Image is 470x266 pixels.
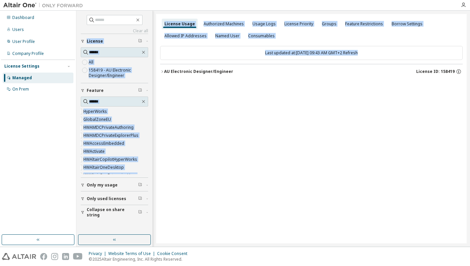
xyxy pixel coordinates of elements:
div: Consumables [248,33,275,39]
div: Cookie Consent [157,251,191,256]
div: AU Electronic Designer/Engineer [164,69,233,74]
img: instagram.svg [51,253,58,260]
a: Refresh [343,50,358,56]
label: HWAltairCopilotHyperWorks [83,155,139,163]
label: HWAltairOneDesktop [83,163,125,171]
button: Feature [81,83,148,98]
label: HWActivate [83,147,106,155]
p: © 2025 Altair Engineering, Inc. All Rights Reserved. [89,256,191,262]
label: HWAccessEmbedded [83,139,126,147]
div: Borrow Settings [392,21,423,27]
span: License ID: 158419 [416,69,455,74]
a: Clear all [81,28,148,34]
div: Website Terms of Use [108,251,157,256]
label: HyperWorks [83,108,108,116]
div: Managed [12,75,32,81]
div: User Profile [12,39,35,44]
div: Dashboard [12,15,34,20]
img: youtube.svg [73,253,83,260]
label: GlobalZoneEU [83,116,112,124]
div: On Prem [12,87,29,92]
label: HWAMDCPrivateExplorerPlus [83,132,140,139]
span: Clear filter [138,88,142,93]
img: linkedin.svg [62,253,69,260]
img: facebook.svg [40,253,47,260]
button: Only my usage [81,178,148,192]
label: HWAltairOneEnterpriseUser [83,171,138,179]
span: Clear filter [138,39,142,44]
div: Feature Restrictions [345,21,383,27]
span: Clear filter [138,196,142,201]
span: License [87,39,103,44]
div: Company Profile [12,51,44,56]
div: Privacy [89,251,108,256]
img: altair_logo.svg [2,253,36,260]
span: Only used licenses [87,196,126,201]
span: Clear filter [138,182,142,188]
label: HWAMDCPrivateAuthoring [83,124,135,132]
span: Only my usage [87,182,118,188]
div: Last updated at: [DATE] 09:43 AM GMT+2 [160,46,463,60]
span: Collapse on share string [87,207,138,218]
span: Clear filter [138,210,142,215]
div: Usage Logs [252,21,276,27]
div: Authorized Machines [204,21,244,27]
div: License Settings [4,64,40,69]
button: AU Electronic Designer/EngineerLicense ID: 158419 [160,64,463,79]
label: 158419 - AU Electronic Designer/Engineer [89,66,148,80]
button: Collapse on share string [81,205,148,220]
img: Altair One [3,2,86,9]
div: License Priority [284,21,313,27]
div: Users [12,27,24,32]
div: License Usage [164,21,195,27]
button: License [81,34,148,49]
div: Groups [322,21,336,27]
span: Feature [87,88,104,93]
div: Named User [215,33,239,39]
button: Only used licenses [81,191,148,206]
div: Allowed IP Addresses [164,33,207,39]
label: All [89,58,95,66]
